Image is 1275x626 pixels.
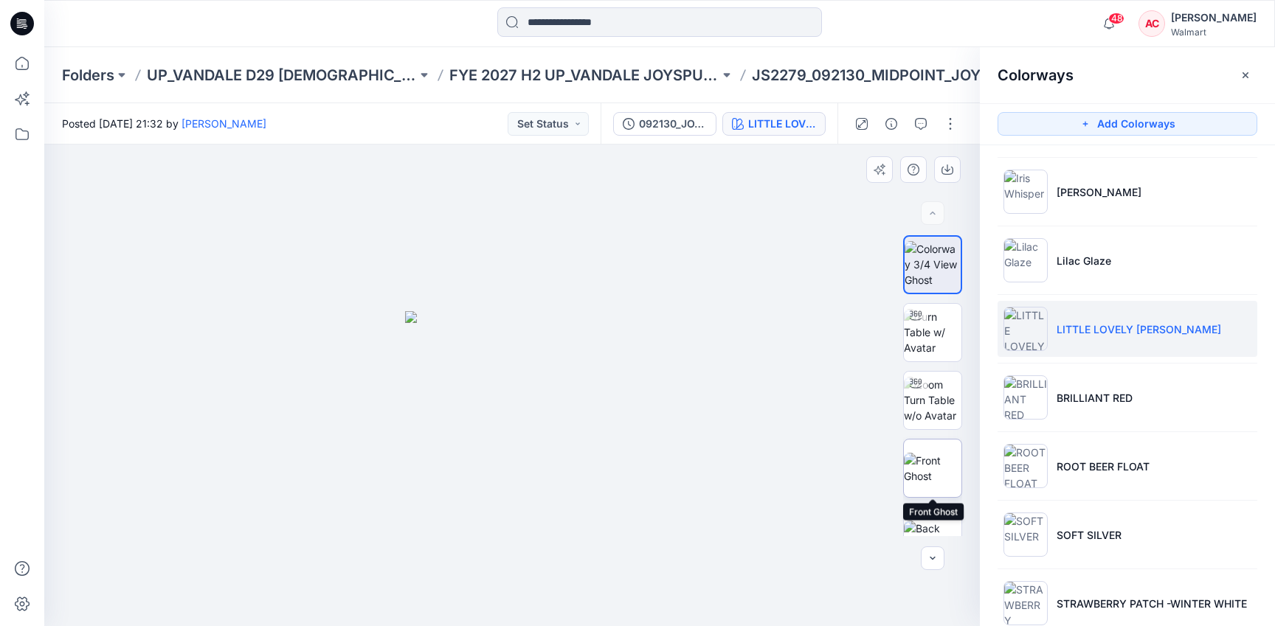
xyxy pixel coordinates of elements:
p: JS2279_092130_MIDPOINT_JOYSPUN_MICRO LACE THONG [752,65,1022,86]
img: LITTLE LOVELY LEO [1003,307,1048,351]
div: 092130_JOYSPUN_MICRO LACE THONG [639,116,707,132]
img: SOFT SILVER [1003,512,1048,557]
img: Zoom Turn Table w/o Avatar [904,377,961,423]
h2: Colorways [998,66,1074,84]
p: Lilac Glaze [1057,253,1111,268]
img: ROOT BEER FLOAT [1003,444,1048,488]
div: [PERSON_NAME] [1171,9,1257,27]
p: [PERSON_NAME] [1057,184,1141,200]
img: Colorway 3/4 View Ghost [905,241,961,288]
a: [PERSON_NAME] [182,117,266,130]
a: FYE 2027 H2 UP_VANDALE JOYSPUN PANTIES [449,65,719,86]
p: LITTLE LOVELY [PERSON_NAME] [1057,321,1221,337]
img: Lilac Glaze [1003,238,1048,282]
button: LITTLE LOVELY [PERSON_NAME] [722,112,826,136]
p: SOFT SILVER [1057,527,1122,543]
div: AC [1138,10,1165,37]
p: STRAWBERRY PATCH -WINTER WHITE [1057,596,1247,611]
p: BRILLIANT RED [1057,390,1133,406]
img: STRAWBERRY PATCH -WINTER WHITE [1003,581,1048,625]
span: Posted [DATE] 21:32 by [62,116,266,131]
img: Turn Table w/ Avatar [904,309,961,355]
img: Front Ghost [904,453,961,484]
p: ROOT BEER FLOAT [1057,459,1150,474]
img: Back Ghost [904,521,961,552]
div: Walmart [1171,27,1257,38]
button: Add Colorways [998,112,1257,136]
div: LITTLE LOVELY [PERSON_NAME] [748,116,816,132]
img: BRILLIANT RED [1003,375,1048,420]
span: 48 [1108,13,1124,24]
a: Folders [62,65,114,86]
button: 092130_JOYSPUN_MICRO LACE THONG [613,112,716,136]
button: Details [880,112,903,136]
a: UP_VANDALE D29 [DEMOGRAPHIC_DATA] Intimates - Joyspun [147,65,417,86]
img: Iris Whisper [1003,170,1048,214]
